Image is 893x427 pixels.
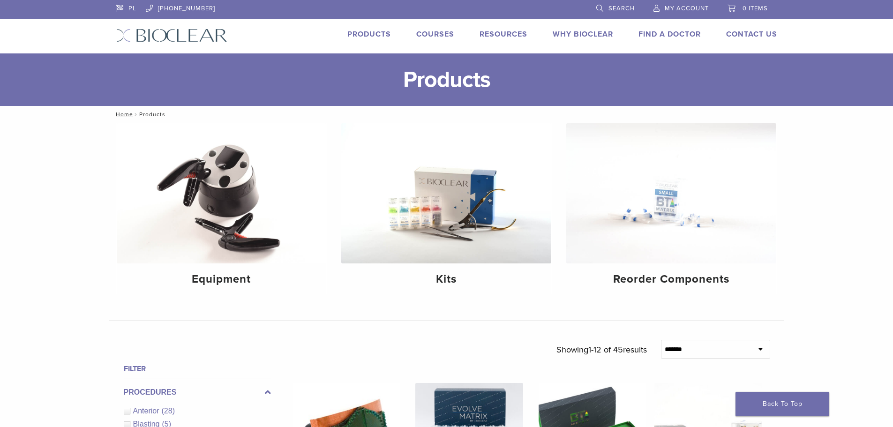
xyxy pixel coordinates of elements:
[665,5,709,12] span: My Account
[124,271,319,288] h4: Equipment
[133,407,162,415] span: Anterior
[117,123,327,263] img: Equipment
[124,363,271,375] h4: Filter
[726,30,777,39] a: Contact Us
[743,5,768,12] span: 0 items
[162,407,175,415] span: (28)
[416,30,454,39] a: Courses
[124,387,271,398] label: Procedures
[480,30,527,39] a: Resources
[349,271,544,288] h4: Kits
[574,271,769,288] h4: Reorder Components
[341,123,551,294] a: Kits
[556,340,647,360] p: Showing results
[116,29,227,42] img: Bioclear
[341,123,551,263] img: Kits
[566,123,776,263] img: Reorder Components
[109,106,784,123] nav: Products
[553,30,613,39] a: Why Bioclear
[133,112,139,117] span: /
[117,123,327,294] a: Equipment
[347,30,391,39] a: Products
[735,392,829,416] a: Back To Top
[113,111,133,118] a: Home
[588,345,623,355] span: 1-12 of 45
[638,30,701,39] a: Find A Doctor
[608,5,635,12] span: Search
[566,123,776,294] a: Reorder Components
